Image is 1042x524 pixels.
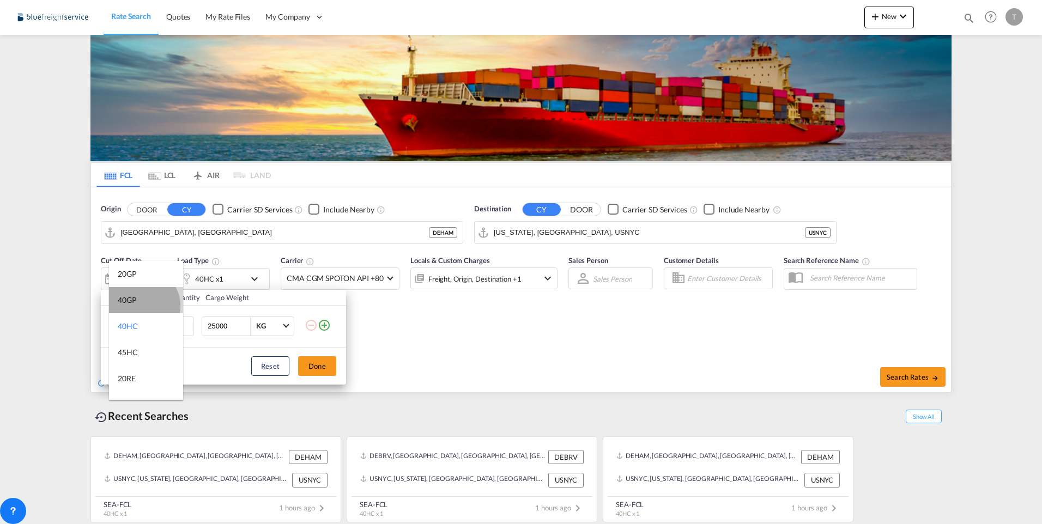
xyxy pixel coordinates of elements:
div: 40GP [118,295,137,306]
div: 20RE [118,373,136,384]
div: 40HC [118,321,138,332]
div: 20GP [118,269,137,279]
div: 45HC [118,347,138,358]
div: 40RE [118,399,136,410]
